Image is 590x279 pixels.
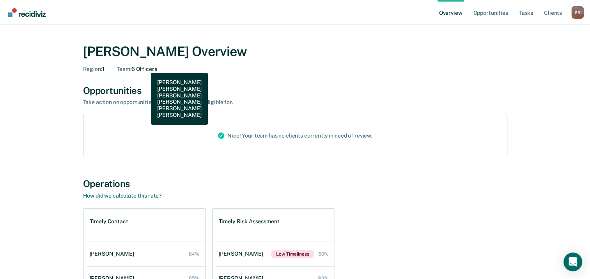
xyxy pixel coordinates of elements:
a: [PERSON_NAME] 84% [87,243,206,265]
div: [PERSON_NAME] [219,251,266,257]
div: 1 [83,66,105,72]
div: 84% [189,251,199,257]
div: [PERSON_NAME] [90,251,137,257]
h1: Timely Contact [90,218,128,225]
h1: Timely Risk Assessment [219,218,280,225]
a: [PERSON_NAME]Low Timeliness 50% [216,242,335,266]
div: 50% [318,251,328,257]
span: Team : [117,66,131,72]
img: Recidiviz [8,8,46,17]
div: S B [571,6,584,19]
div: Operations [83,178,507,189]
div: 6 Officers [117,66,157,72]
span: Region : [83,66,102,72]
div: [PERSON_NAME] Overview [83,44,507,60]
div: Opportunities [83,85,507,96]
div: Open Intercom Messenger [563,253,582,271]
div: Nice! Your team has no clients currently in need of review. [212,115,378,156]
a: How did we calculate this rate? [83,192,162,199]
button: Profile dropdown button [571,6,584,19]
span: Low Timeliness [271,250,314,258]
div: Take action on opportunities that clients may be eligible for. [83,99,356,106]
